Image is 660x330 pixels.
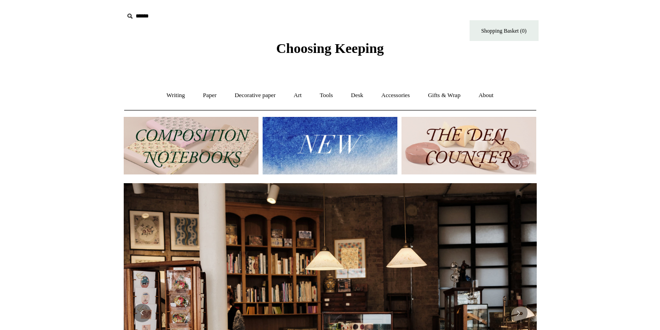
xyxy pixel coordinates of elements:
[226,83,284,108] a: Decorative paper
[373,83,418,108] a: Accessories
[133,304,151,322] button: Previous
[124,117,258,174] img: 202302 Composition ledgers.jpg__PID:69722ee6-fa44-49dd-a067-31375e5d54ec
[311,83,341,108] a: Tools
[286,83,310,108] a: Art
[343,83,372,108] a: Desk
[276,41,384,56] span: Choosing Keeping
[470,83,502,108] a: About
[276,48,384,54] a: Choosing Keeping
[158,83,193,108] a: Writing
[509,304,528,322] button: Next
[470,20,539,41] a: Shopping Basket (0)
[402,117,536,174] img: The Deli Counter
[195,83,225,108] a: Paper
[419,83,469,108] a: Gifts & Wrap
[263,117,397,174] img: New.jpg__PID:f73bdf93-380a-4a35-bcfe-7823039498e1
